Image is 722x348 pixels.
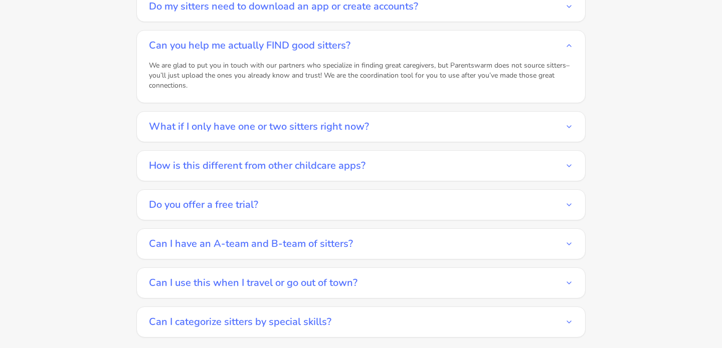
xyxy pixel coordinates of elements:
[149,112,573,142] button: What if I only have one or two sitters right now?
[149,31,573,61] button: Can you help me actually FIND good sitters?
[149,61,573,103] div: Can you help me actually FIND good sitters?
[149,229,573,259] button: Can I have an A-team and B-team of sitters?
[149,151,573,181] button: How is this different from other childcare apps?
[149,268,573,298] button: Can I use this when I travel or go out of town?
[149,61,573,103] div: We are glad to put you in touch with our partners who specialize in finding great caregivers, but...
[149,307,573,337] button: Can I categorize sitters by special skills?
[149,190,573,220] button: Do you offer a free trial?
